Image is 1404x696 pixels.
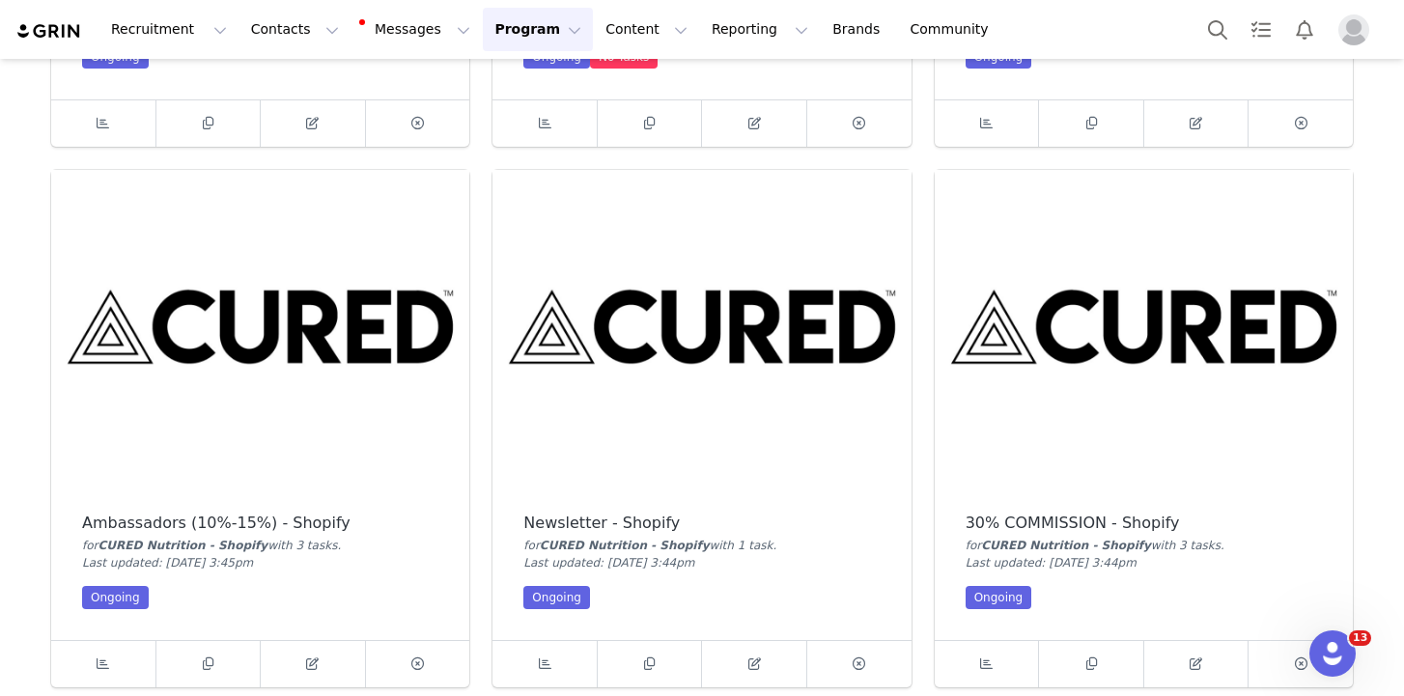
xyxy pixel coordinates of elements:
[239,8,351,51] button: Contacts
[99,8,239,51] button: Recruitment
[351,8,482,51] button: Messages
[492,170,911,484] img: Newsletter - Shopify
[594,8,699,51] button: Content
[15,22,83,41] img: grin logo
[1196,8,1239,51] button: Search
[1215,539,1221,552] span: s
[981,539,1151,552] span: CURED Nutrition - Shopify
[966,537,1322,554] div: for with 3 task .
[821,8,897,51] a: Brands
[1338,14,1369,45] img: placeholder-profile.jpg
[483,8,593,51] button: Program
[82,515,438,532] div: Ambassadors (10%-15%) - Shopify
[966,586,1032,609] div: Ongoing
[331,539,337,552] span: s
[966,515,1322,532] div: 30% COMMISSION - Shopify
[523,586,590,609] div: Ongoing
[700,8,820,51] button: Reporting
[966,554,1322,571] div: Last updated: [DATE] 3:44pm
[540,539,710,552] span: CURED Nutrition - Shopify
[98,539,268,552] span: CURED Nutrition - Shopify
[1283,8,1326,51] button: Notifications
[51,170,469,484] img: Ambassadors (10%-15%) - Shopify
[82,537,438,554] div: for with 3 task .
[82,586,149,609] div: Ongoing
[82,554,438,571] div: Last updated: [DATE] 3:45pm
[1309,630,1356,677] iframe: Intercom live chat
[523,554,880,571] div: Last updated: [DATE] 3:44pm
[523,515,880,532] div: Newsletter - Shopify
[1240,8,1282,51] a: Tasks
[899,8,1009,51] a: Community
[1327,14,1389,45] button: Profile
[935,170,1353,484] img: 30% COMMISSION - Shopify
[1349,630,1371,646] span: 13
[523,537,880,554] div: for with 1 task .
